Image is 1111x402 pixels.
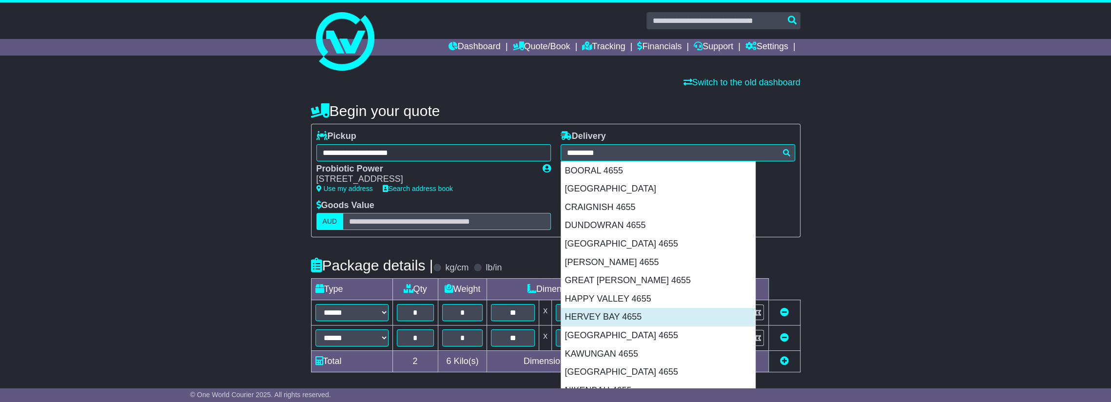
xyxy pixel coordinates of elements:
div: BOORAL 4655 [561,162,755,180]
div: [GEOGRAPHIC_DATA] 4655 [561,326,755,345]
td: Total [311,351,392,372]
a: Financials [637,39,682,56]
td: Qty [392,279,438,300]
a: Add new item [780,356,789,366]
span: 6 [446,356,451,366]
a: Switch to the old dashboard [683,77,800,87]
label: Delivery [561,131,606,142]
td: Dimensions in Centimetre(s) [487,351,668,372]
div: KAWUNGAN 4655 [561,345,755,364]
h4: Begin your quote [311,103,800,119]
a: Settings [745,39,788,56]
label: Pickup [316,131,356,142]
td: Weight [438,279,487,300]
label: lb/in [486,263,502,273]
td: 2 [392,351,438,372]
label: kg/cm [445,263,468,273]
div: [GEOGRAPHIC_DATA] 4655 [561,363,755,382]
td: x [539,300,552,325]
a: Support [694,39,733,56]
td: Type [311,279,392,300]
a: Dashboard [448,39,501,56]
td: Dimensions (L x W x H) [487,279,668,300]
div: [STREET_ADDRESS] [316,174,533,185]
div: [GEOGRAPHIC_DATA] [561,180,755,198]
td: x [539,325,552,351]
td: Kilo(s) [438,351,487,372]
div: CRAIGNISH 4655 [561,198,755,217]
div: [GEOGRAPHIC_DATA] 4655 [561,235,755,253]
a: Search address book [383,185,453,192]
a: Remove this item [780,307,789,317]
span: © One World Courier 2025. All rights reserved. [190,391,331,399]
div: HERVEY BAY 4655 [561,308,755,326]
div: GREAT [PERSON_NAME] 4655 [561,271,755,290]
label: Goods Value [316,200,374,211]
a: Quote/Book [512,39,570,56]
label: AUD [316,213,344,230]
div: DUNDOWRAN 4655 [561,216,755,235]
a: Remove this item [780,333,789,343]
div: NIKENBAH 4655 [561,382,755,400]
h4: Package details | [311,257,433,273]
a: Use my address [316,185,373,192]
a: Tracking [582,39,625,56]
div: [PERSON_NAME] 4655 [561,253,755,272]
div: HAPPY VALLEY 4655 [561,290,755,308]
div: Probiotic Power [316,164,533,174]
